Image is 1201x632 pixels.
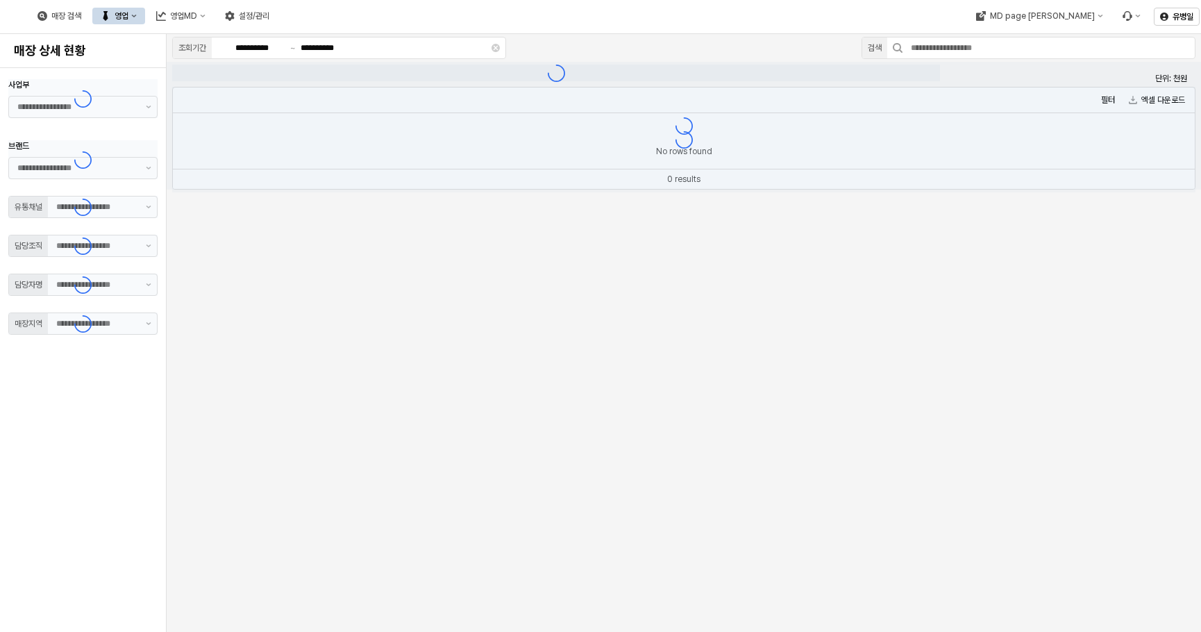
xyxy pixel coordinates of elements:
[868,41,882,55] div: 검색
[1173,11,1193,22] p: 유병일
[92,8,145,24] button: 영업
[1154,8,1200,26] button: 유병일
[167,34,1201,632] main: App Frame
[170,11,197,21] div: 영업MD
[178,41,206,55] div: 조회기간
[492,44,500,52] button: Clear
[967,8,1111,24] div: MD page 이동
[14,44,152,58] h4: 매장 상세 현황
[115,11,128,21] div: 영업
[217,8,278,24] button: 설정/관리
[29,8,90,24] button: 매장 검색
[989,11,1094,21] div: MD page [PERSON_NAME]
[148,8,214,24] button: 영업MD
[1114,8,1148,24] div: Menu item 6
[239,11,269,21] div: 설정/관리
[51,11,81,21] div: 매장 검색
[967,8,1111,24] button: MD page [PERSON_NAME]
